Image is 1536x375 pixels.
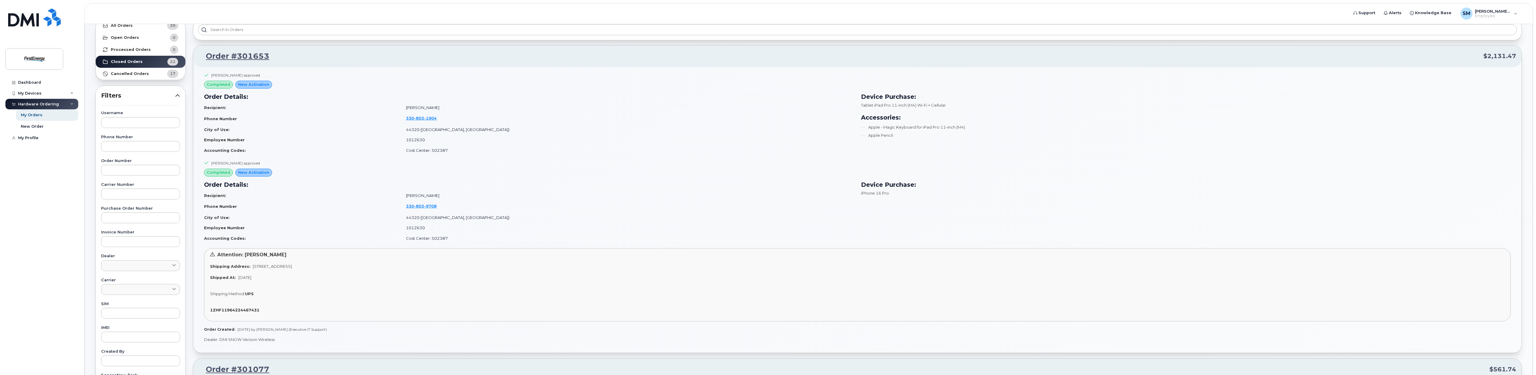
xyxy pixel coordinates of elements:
[170,71,175,77] span: 17
[101,302,180,306] label: SIM
[861,124,1511,130] li: Apple - Magic Keyboard for iPad Pro 11‑inch (M4)
[199,51,269,62] a: Order #301653
[111,23,133,28] strong: All Orders
[861,191,889,195] span: iPhone 16 Pro
[96,56,185,68] a: Closed Orders22
[406,204,437,208] span: 330
[406,116,437,120] span: 330
[1463,10,1470,17] span: SM
[170,23,175,28] span: 39
[173,47,175,52] span: 0
[401,233,854,244] td: Cost Center: 502387
[111,35,139,40] strong: Open Orders
[101,207,180,211] label: Purchase Order Number
[401,124,854,135] td: 44320 ([GEOGRAPHIC_DATA], [GEOGRAPHIC_DATA])
[204,180,854,189] h3: Order Details:
[204,116,237,121] strong: Phone Number
[204,137,245,142] strong: Employee Number
[1406,7,1456,19] a: Knowledge Base
[198,24,1517,35] input: Search in orders
[204,204,237,209] strong: Phone Number
[1358,10,1375,16] span: Support
[204,127,230,132] strong: City of Use:
[204,92,854,101] h3: Order Details:
[1475,14,1511,18] span: Employee
[173,35,175,40] span: 0
[204,327,235,332] strong: Order Created:
[101,135,180,139] label: Phone Number
[1475,9,1511,14] span: [PERSON_NAME] (Executive IT Support)
[414,204,424,208] span: 803
[1389,10,1401,16] span: Alerts
[96,20,185,32] a: All Orders39
[401,135,854,145] td: 1012630
[96,32,185,44] a: Open Orders0
[1380,7,1406,19] a: Alerts
[210,264,250,269] strong: Shipping Address:
[101,91,175,100] span: Filters
[211,73,260,78] div: [PERSON_NAME] approved
[96,68,185,80] a: Cancelled Orders17
[1510,349,1531,370] iframe: Messenger Launcher
[1403,83,1531,346] iframe: Messenger
[1489,365,1516,374] span: $561.74
[424,204,437,208] span: 9708
[861,113,1511,122] h3: Accessories:
[211,161,260,166] div: [PERSON_NAME] approved
[238,82,269,87] span: New Activation
[101,350,180,354] label: Created By
[210,291,245,296] span: Shipping Method:
[406,204,444,208] a: 3308039708
[207,82,230,87] span: completed
[861,180,1511,189] h3: Device Purchase:
[401,102,854,113] td: [PERSON_NAME]
[237,327,327,332] span: [DATE] by [PERSON_NAME] (Executive IT Support)
[204,236,246,241] strong: Accounting Codes:
[101,111,180,115] label: Username
[406,116,444,120] a: 3308031904
[1415,10,1451,16] span: Knowledge Base
[204,193,226,198] strong: Recipient:
[253,264,292,269] span: [STREET_ADDRESS]
[401,145,854,156] td: Cost Center: 502387
[204,337,1511,342] p: Dealer: DMI SNOW Verizon Wireless
[111,71,149,76] strong: Cancelled Orders
[238,275,251,280] span: [DATE]
[238,170,269,175] span: New Activation
[401,212,854,223] td: 44320 ([GEOGRAPHIC_DATA], [GEOGRAPHIC_DATA])
[207,170,230,175] span: completed
[414,116,424,120] span: 803
[861,103,946,108] span: Tablet iPad Pro 11-inch (M4) Wi-Fi + Cellular
[199,364,269,375] a: Order #301077
[401,223,854,233] td: 1012630
[210,308,259,312] strong: 1ZHF11964224467431
[424,116,437,120] span: 1904
[101,326,180,330] label: IMEI
[861,92,1511,101] h3: Device Purchase:
[170,59,175,64] span: 22
[1483,52,1516,61] span: $2,131.47
[111,59,143,64] strong: Closed Orders
[210,308,262,312] a: 1ZHF11964224467431
[401,190,854,201] td: [PERSON_NAME]
[101,159,180,163] label: Order Number
[204,215,230,220] strong: City of Use:
[101,230,180,234] label: Invoice Number
[204,105,226,110] strong: Recipient:
[245,291,254,296] strong: UPS
[204,225,245,230] strong: Employee Number
[96,44,185,56] a: Processed Orders0
[101,254,180,258] label: Dealer
[101,183,180,187] label: Carrier Number
[1349,7,1380,19] a: Support
[1456,8,1522,20] div: Stephens, Mack (Executive IT Support)
[111,47,151,52] strong: Processed Orders
[861,133,1511,138] li: Apple Pencil
[204,148,246,153] strong: Accounting Codes:
[101,278,180,282] label: Carrier
[210,275,236,280] strong: Shipped At:
[217,252,286,258] span: Attention: [PERSON_NAME]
